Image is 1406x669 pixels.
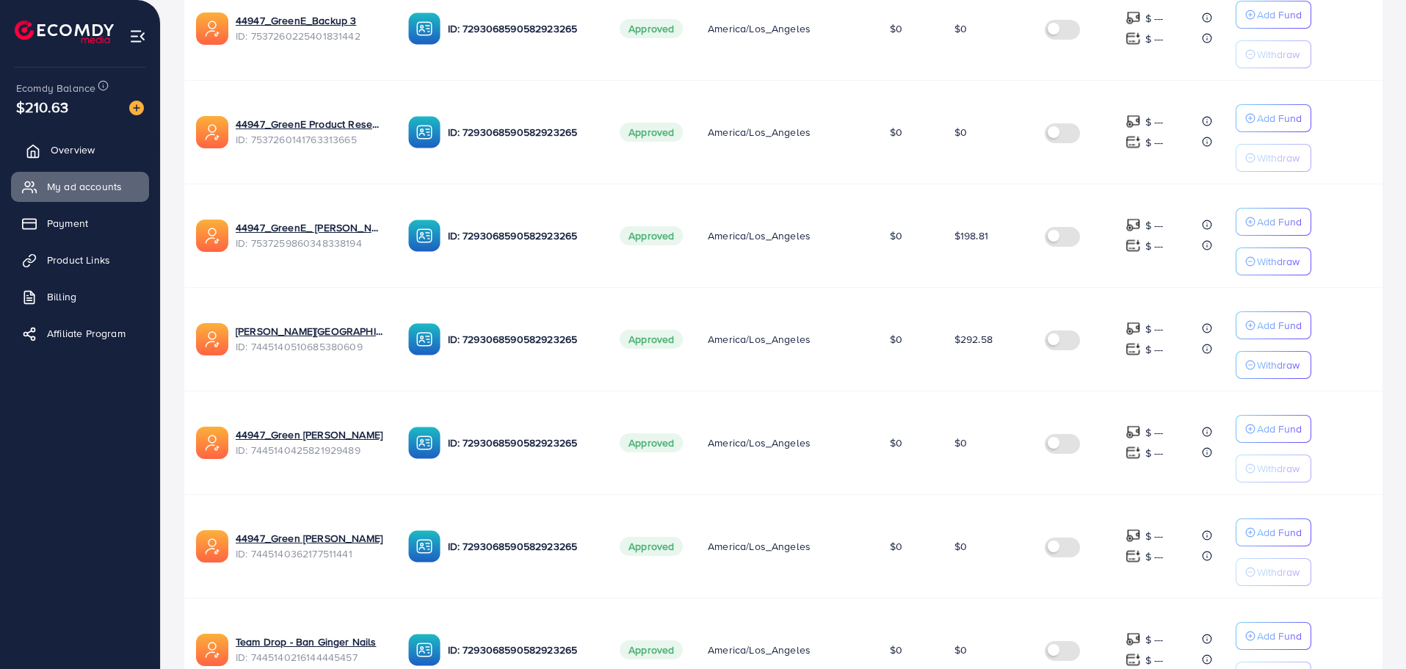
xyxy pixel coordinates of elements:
img: top-up amount [1126,134,1141,150]
span: ID: 7445140425821929489 [236,443,385,458]
a: My ad accounts [11,172,149,201]
span: $0 [890,21,902,36]
p: $ --- [1145,10,1164,27]
a: 44947_GreenE Product Research [236,117,385,131]
img: image [129,101,144,115]
img: top-up amount [1126,445,1141,460]
div: <span class='underline'>Team Drop - Ban Ginger Nails</span></br>7445140216144445457 [236,634,385,665]
span: $210.63 [16,96,68,117]
span: $0 [954,21,967,36]
button: Add Fund [1236,208,1311,236]
img: top-up amount [1126,632,1141,647]
button: Add Fund [1236,518,1311,546]
img: top-up amount [1126,10,1141,26]
span: Approved [620,537,683,556]
p: Withdraw [1257,356,1300,374]
span: Approved [620,433,683,452]
img: menu [129,28,146,45]
a: Overview [11,135,149,164]
img: top-up amount [1126,31,1141,46]
span: America/Los_Angeles [708,539,811,554]
p: Add Fund [1257,627,1302,645]
button: Add Fund [1236,1,1311,29]
img: ic-ba-acc.ded83a64.svg [408,220,441,252]
span: $0 [954,539,967,554]
p: ID: 7293068590582923265 [448,330,597,348]
p: Add Fund [1257,213,1302,231]
span: Approved [620,330,683,349]
p: ID: 7293068590582923265 [448,20,597,37]
div: <span class='underline'>Nguyễn Hoàng Phước Định</span></br>7445140510685380609 [236,324,385,354]
span: $0 [890,332,902,347]
button: Withdraw [1236,144,1311,172]
span: Payment [47,216,88,231]
span: ID: 7537260141763313665 [236,132,385,147]
img: ic-ba-acc.ded83a64.svg [408,12,441,45]
a: Affiliate Program [11,319,149,348]
p: $ --- [1145,134,1164,151]
span: Approved [620,19,683,38]
p: ID: 7293068590582923265 [448,227,597,245]
span: America/Los_Angeles [708,228,811,243]
p: $ --- [1145,113,1164,131]
span: Affiliate Program [47,326,126,341]
span: $0 [954,435,967,450]
div: <span class='underline'>44947_GreenE Product Research</span></br>7537260141763313665 [236,117,385,147]
p: $ --- [1145,444,1164,462]
img: ic-ba-acc.ded83a64.svg [408,323,441,355]
button: Withdraw [1236,247,1311,275]
img: top-up amount [1126,549,1141,564]
p: Withdraw [1257,46,1300,63]
button: Withdraw [1236,558,1311,586]
a: 44947_GreenE_Backup 3 [236,13,385,28]
span: Billing [47,289,76,304]
p: $ --- [1145,30,1164,48]
span: $0 [954,643,967,657]
button: Withdraw [1236,40,1311,68]
img: top-up amount [1126,217,1141,233]
span: $0 [890,435,902,450]
span: $0 [890,228,902,243]
span: ID: 7537259860348338194 [236,236,385,250]
p: Add Fund [1257,420,1302,438]
img: ic-ads-acc.e4c84228.svg [196,220,228,252]
span: My ad accounts [47,179,122,194]
a: 44947_Green [PERSON_NAME] [236,531,385,546]
a: Team Drop - Ban Ginger Nails [236,634,385,649]
a: logo [15,21,114,43]
a: 44947_Green [PERSON_NAME] [236,427,385,442]
span: America/Los_Angeles [708,21,811,36]
p: $ --- [1145,631,1164,648]
span: ID: 7445140362177511441 [236,546,385,561]
div: <span class='underline'>44947_GreenE_ Ngô Ngọc Thạch</span></br>7537259860348338194 [236,220,385,250]
p: Add Fund [1257,317,1302,334]
span: $0 [954,125,967,140]
img: top-up amount [1126,424,1141,440]
button: Add Fund [1236,311,1311,339]
span: Approved [620,640,683,659]
img: top-up amount [1126,652,1141,668]
p: $ --- [1145,237,1164,255]
button: Add Fund [1236,622,1311,650]
span: America/Los_Angeles [708,643,811,657]
img: ic-ba-acc.ded83a64.svg [408,634,441,666]
a: Payment [11,209,149,238]
img: ic-ads-acc.e4c84228.svg [196,323,228,355]
p: $ --- [1145,320,1164,338]
p: $ --- [1145,651,1164,669]
a: Product Links [11,245,149,275]
p: $ --- [1145,217,1164,234]
img: ic-ads-acc.e4c84228.svg [196,634,228,666]
p: $ --- [1145,548,1164,565]
p: ID: 7293068590582923265 [448,434,597,452]
span: America/Los_Angeles [708,125,811,140]
p: Add Fund [1257,6,1302,23]
span: $0 [890,125,902,140]
img: ic-ads-acc.e4c84228.svg [196,116,228,148]
p: ID: 7293068590582923265 [448,123,597,141]
p: Add Fund [1257,524,1302,541]
p: ID: 7293068590582923265 [448,538,597,555]
span: Ecomdy Balance [16,81,95,95]
span: $198.81 [954,228,988,243]
button: Withdraw [1236,455,1311,482]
